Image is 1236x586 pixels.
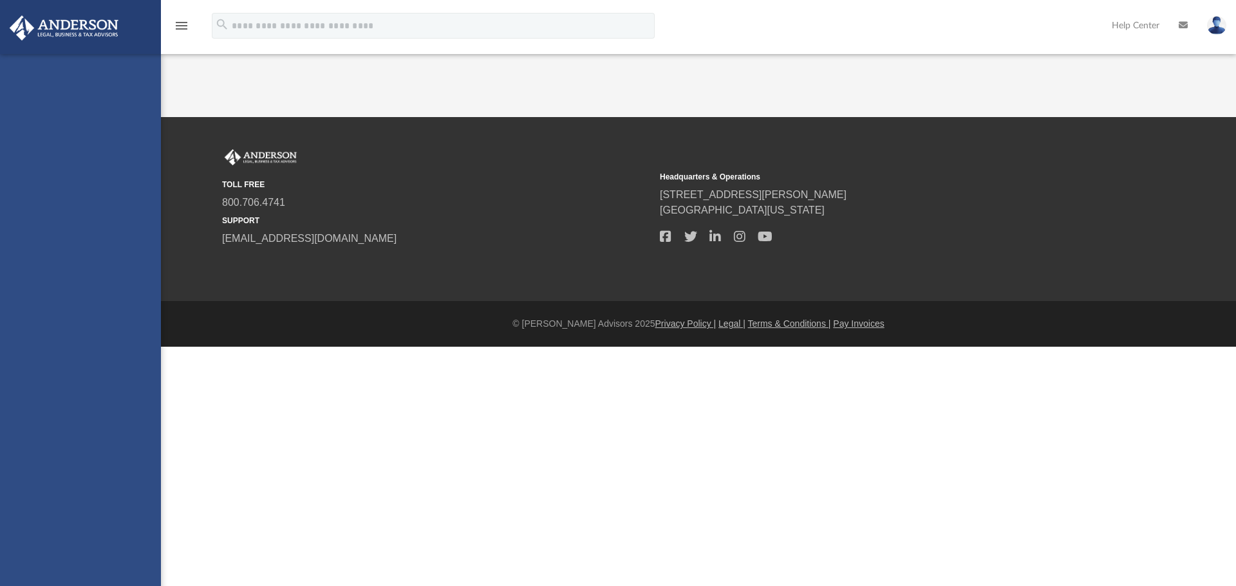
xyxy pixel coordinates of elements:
i: search [215,17,229,32]
small: SUPPORT [222,215,651,226]
img: Anderson Advisors Platinum Portal [222,149,299,166]
i: menu [174,18,189,33]
div: © [PERSON_NAME] Advisors 2025 [161,317,1236,331]
small: TOLL FREE [222,179,651,190]
img: Anderson Advisors Platinum Portal [6,15,122,41]
a: Legal | [718,318,745,329]
a: 800.706.4741 [222,197,285,208]
a: menu [174,24,189,33]
small: Headquarters & Operations [660,171,1089,183]
a: Privacy Policy | [655,318,716,329]
a: Terms & Conditions | [748,318,831,329]
a: [EMAIL_ADDRESS][DOMAIN_NAME] [222,233,397,244]
a: Pay Invoices [833,318,884,329]
a: [GEOGRAPHIC_DATA][US_STATE] [660,205,825,215]
a: [STREET_ADDRESS][PERSON_NAME] [660,189,847,200]
img: User Pic [1207,16,1226,35]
